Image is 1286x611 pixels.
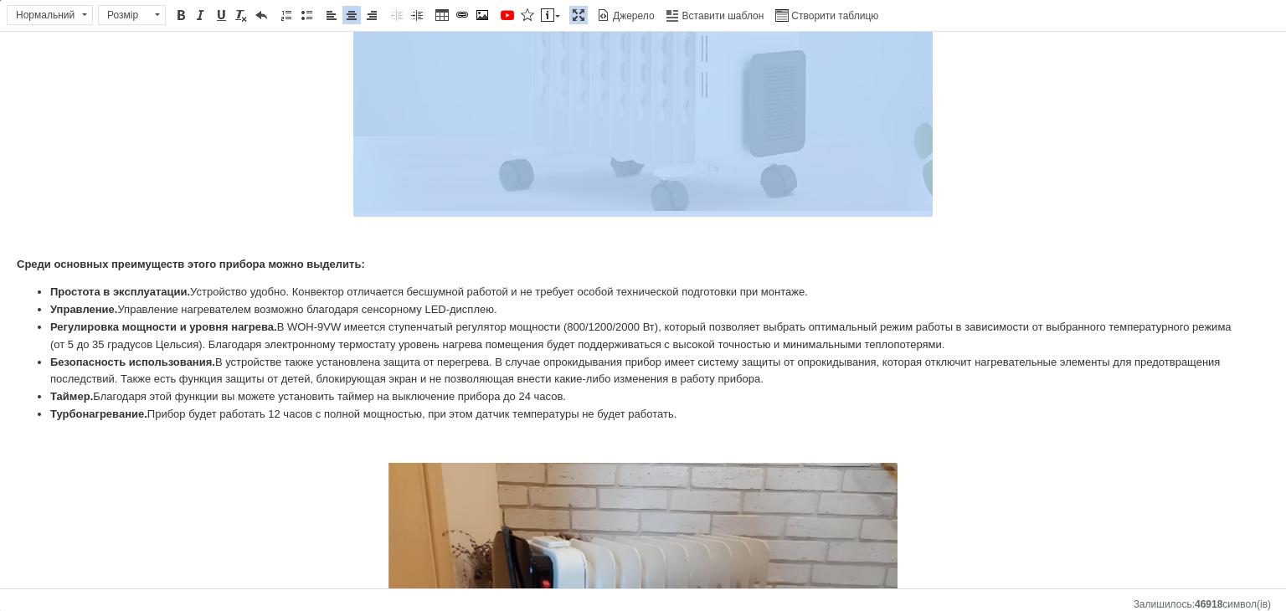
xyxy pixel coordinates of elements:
[789,9,878,23] span: Створити таблицю
[98,5,166,25] a: Розмір
[322,6,341,24] a: По лівому краю
[8,6,76,24] span: Нормальний
[433,6,451,24] a: Таблиця
[408,6,426,24] a: Збільшити відступ
[773,6,881,24] a: Створити таблицю
[363,6,381,24] a: По правому краю
[277,6,296,24] a: Вставити/видалити нумерований список
[50,358,566,371] font: Благодаря этой функции вы можете установить таймер на выключение прибора до 24 часов.
[172,6,190,24] a: Жирний (Ctrl+B)
[7,5,93,25] a: Нормальний
[594,6,657,24] a: Джерело
[538,6,563,24] a: Вставити повідомлення
[99,6,149,24] span: Розмір
[50,289,277,301] strong: Регулировка мощности и уровня нагрева.
[232,6,250,24] a: Видалити форматування
[498,6,517,24] a: Додати відео з YouTube
[680,9,764,23] span: Вставити шаблон
[388,6,406,24] a: Зменшити відступ
[50,254,190,266] strong: Простота в эксплуатации.
[50,324,215,336] strong: Безопасность использования.
[50,358,93,371] strong: Таймер.
[518,6,537,24] a: Вставити іконку
[50,324,1220,354] font: В устройстве также установлена ​​защита от перегрева. В случае опрокидывания прибор имеет систему...
[342,6,361,24] a: По центру
[17,226,365,239] font: Среди основных преимуществ этого прибора можно выделить:
[569,6,588,24] a: Максимізувати
[610,9,655,23] span: Джерело
[50,376,147,388] strong: Турбонагревание.
[1134,594,1279,610] div: Кiлькiсть символiв
[50,289,1232,319] font: В WOH-9VW имеется ступенчатый регулятор мощности (800/1200/2000 Вт), который позволяет выбрать оп...
[212,6,230,24] a: Підкреслений (Ctrl+U)
[50,376,676,388] font: Прибор будет работать 12 часов с полной мощностью, при этом датчик температуры не будет работать.
[50,271,117,284] strong: Управление.
[473,6,491,24] a: Зображення
[50,271,497,284] font: Управление нагревателем возможно благодаря сенсорному LED-дисплею.
[50,254,808,266] font: Устройство удобно. Конвектор отличается бесшумной работой и не требует особой технической подгото...
[664,6,767,24] a: Вставити шаблон
[453,6,471,24] a: Вставити/Редагувати посилання (Ctrl+L)
[192,6,210,24] a: Курсив (Ctrl+I)
[252,6,270,24] a: Повернути (Ctrl+Z)
[297,6,316,24] a: Вставити/видалити маркований список
[1195,598,1222,610] span: 46918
